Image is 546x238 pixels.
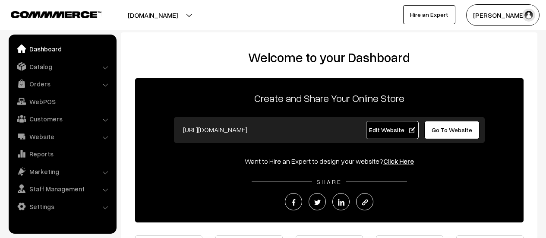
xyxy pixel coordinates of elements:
h2: Welcome to your Dashboard [129,50,529,65]
p: Create and Share Your Online Store [135,90,524,106]
a: Staff Management [11,181,114,197]
button: [PERSON_NAME] [466,4,540,26]
a: Catalog [11,59,114,74]
a: Dashboard [11,41,114,57]
a: Go To Website [424,121,480,139]
a: Customers [11,111,114,127]
span: SHARE [312,178,346,185]
div: Want to Hire an Expert to design your website? [135,156,524,166]
a: Reports [11,146,114,162]
a: Click Here [383,157,414,165]
a: WebPOS [11,94,114,109]
a: Website [11,129,114,144]
a: Marketing [11,164,114,179]
img: COMMMERCE [11,11,101,18]
button: [DOMAIN_NAME] [98,4,208,26]
a: Settings [11,199,114,214]
img: user [522,9,535,22]
a: Orders [11,76,114,92]
a: Edit Website [366,121,419,139]
a: Hire an Expert [403,5,455,24]
a: COMMMERCE [11,9,86,19]
span: Go To Website [432,126,472,133]
span: Edit Website [369,126,415,133]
